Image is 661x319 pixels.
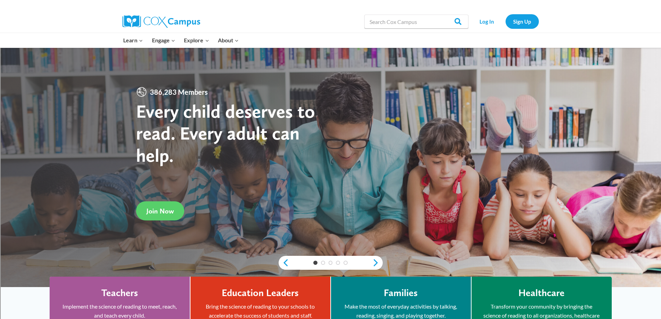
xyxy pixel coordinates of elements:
[119,33,243,48] nav: Primary Navigation
[152,36,175,45] span: Engage
[518,287,565,299] h4: Healthcare
[218,36,239,45] span: About
[123,36,143,45] span: Learn
[222,287,299,299] h4: Education Leaders
[472,14,539,28] nav: Secondary Navigation
[364,15,468,28] input: Search Cox Campus
[506,14,539,28] a: Sign Up
[472,14,502,28] a: Log In
[122,15,200,28] img: Cox Campus
[101,287,138,299] h4: Teachers
[184,36,209,45] span: Explore
[384,287,418,299] h4: Families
